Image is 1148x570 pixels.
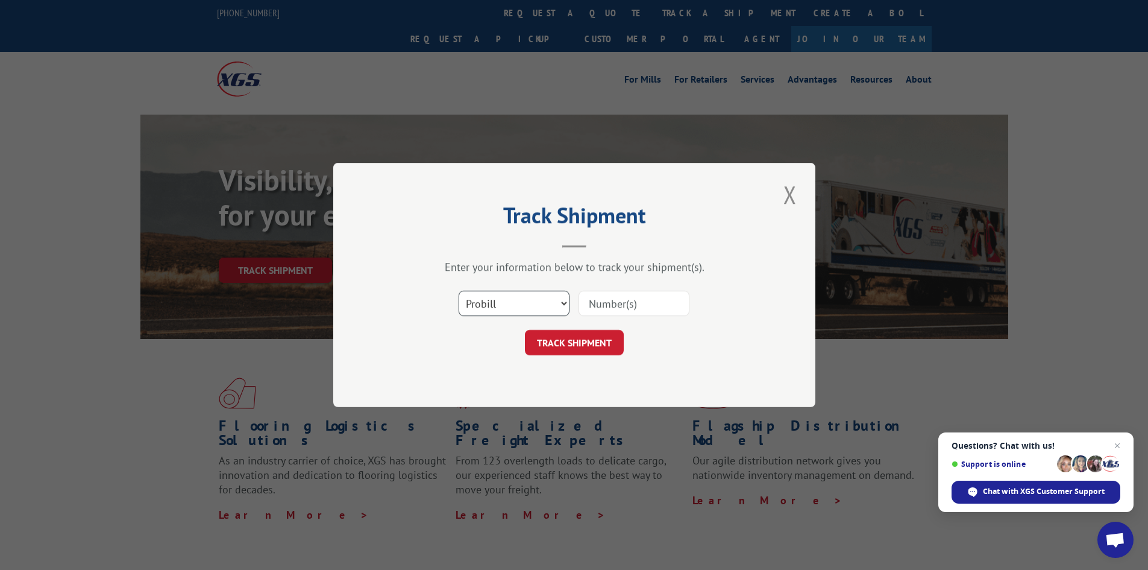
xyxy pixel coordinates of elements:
div: Enter your information below to track your shipment(s). [394,260,755,274]
a: Open chat [1097,522,1134,558]
button: TRACK SHIPMENT [525,330,624,355]
input: Number(s) [579,291,689,316]
span: Questions? Chat with us! [952,441,1120,451]
span: Chat with XGS Customer Support [983,486,1105,497]
h2: Track Shipment [394,207,755,230]
span: Support is online [952,460,1053,469]
span: Chat with XGS Customer Support [952,481,1120,504]
button: Close modal [780,178,800,211]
